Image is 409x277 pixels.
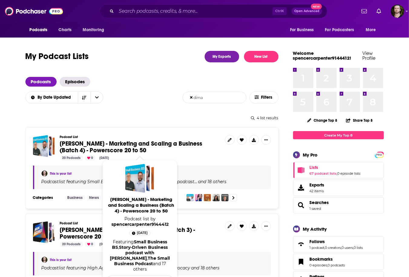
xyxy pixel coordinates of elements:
[366,26,376,34] span: More
[33,135,55,157] a: Dima Zelikman - Marketing and Scaling a Business (Batch 4) - Powerscore 20 to 50
[25,116,279,120] div: 4 list results
[25,77,57,87] a: Podcasts
[191,265,220,271] p: and 18 others
[303,152,318,158] div: My Pro
[310,206,321,211] a: 1 saved
[310,256,345,262] a: Bookmarks
[85,242,96,247] div: 0
[41,257,48,263] img: spencercarpenter9144412
[310,182,325,188] span: Exports
[303,226,327,232] div: My Activity
[261,135,271,145] button: Show More Button
[310,165,318,170] span: Lists
[78,92,91,103] button: Sort Direction
[55,24,75,36] a: Charts
[310,256,333,262] span: Bookmarks
[272,7,287,15] span: Ctrl K
[25,95,78,100] button: open menu
[295,240,307,249] a: Follows
[293,236,384,252] span: Follows
[111,222,169,227] a: spencercarpenter9144412
[353,246,354,250] span: ,
[376,152,383,157] a: PRO
[114,256,170,266] a: The Small Business Podcast
[186,194,194,201] img: Small Business BS
[325,246,325,250] span: ,
[293,162,384,178] span: Lists
[41,265,264,271] div: Podcast list featuring
[338,171,361,176] a: 0 episode lists
[41,179,264,184] div: Podcast list featuring
[374,6,384,16] a: Show notifications dropdown
[328,263,345,267] a: 0 podcasts
[295,201,307,209] a: Searches
[107,196,175,214] span: [PERSON_NAME] - Marketing and Scaling a Business (Batch 4) - Powerscore 20 to 50
[41,170,48,176] img: spencercarpenter9144412
[5,5,63,17] img: Podchaser - Follow, Share and Rate Podcasts
[346,114,373,126] button: Share Top 8
[310,200,329,205] span: Searches
[60,221,220,225] h3: Podcast List
[110,245,168,261] a: Story-Driven Business podcast with Susanna Rantanen
[83,26,104,34] span: Monitoring
[221,194,229,201] img: The eCommerce Blueprint w/ AskJimmySmith
[87,265,134,270] a: High Agency Podcast
[38,95,73,100] span: By Date Updated
[33,221,55,243] a: Dima Zelikman - Marketing and CMO (Batch 3) - Powerscore 20 to 50
[60,227,220,240] a: [PERSON_NAME] - Marketing and CMO (Batch 3) - Powerscore 20 to 50
[125,164,154,193] a: Dima Zelikman - Marketing and Scaling a Business (Batch 4) - Powerscore 20 to 50
[30,26,48,34] span: Podcasts
[198,179,227,184] p: and 18 others
[290,26,314,34] span: For Business
[59,26,72,34] span: Charts
[310,165,361,170] a: Lists
[391,5,404,18] span: Logged in as OutlierAudio
[50,172,72,176] a: This is your list
[325,246,341,250] a: 0 creators
[25,91,103,104] h2: Choose List sort
[97,155,112,161] div: [DATE]
[293,180,384,196] a: Exports
[292,8,322,15] button: Open AdvancedNew
[295,183,307,192] span: Exports
[310,239,363,244] a: Follows
[310,239,325,244] span: Follows
[359,6,369,16] a: Show notifications dropdown
[321,24,363,36] button: open menu
[100,4,327,18] div: Search podcasts, credits, & more...
[310,246,325,250] a: 1 podcast
[112,239,167,250] a: Small Business BS
[310,263,327,267] a: 0 episodes
[342,246,353,250] a: 0 users
[244,51,279,62] button: New List
[311,4,322,9] span: New
[293,254,384,270] span: Bookmarks
[147,256,148,261] span: ,
[361,24,384,36] button: open menu
[106,216,174,227] span: Podcast list by
[286,24,322,36] button: open menu
[107,196,175,216] a: [PERSON_NAME] - Marketing and Scaling a Business (Batch 4) - Powerscore 20 to 50
[310,189,325,193] span: 42 items
[60,77,90,87] a: Episodes
[60,226,195,240] span: [PERSON_NAME] - Marketing and CMO (Batch 3) - Powerscore 20 to 50
[327,263,328,267] span: ,
[325,26,354,34] span: For Podcasters
[108,239,171,272] div: Featuring and 17 others
[295,258,307,266] a: Bookmarks
[87,179,127,184] h4: Small Business BS
[25,51,89,62] h1: My Podcast Lists
[60,135,220,139] h3: Podcast List
[129,231,150,236] a: 1 day ago
[294,10,319,13] span: Open Advanced
[137,230,148,236] span: [DATE]
[78,24,112,36] button: open menu
[204,194,211,201] img: The Small Business Podcast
